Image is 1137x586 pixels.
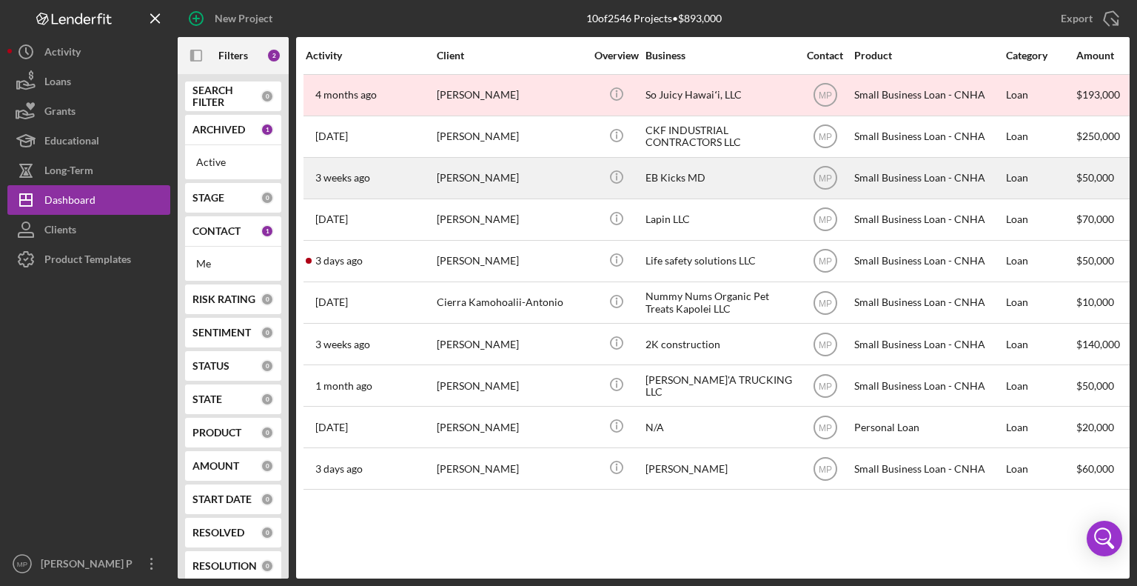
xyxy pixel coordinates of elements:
div: [PERSON_NAME] [437,449,585,488]
div: 2K construction [645,324,794,364]
div: [PERSON_NAME]'A TRUCKING LLC [645,366,794,405]
div: $250,000 [1076,117,1132,156]
div: Cierra Kamohoalii-Antonio [437,283,585,322]
div: Loan [1006,366,1075,405]
div: Product Templates [44,244,131,278]
b: RISK RATING [192,293,255,305]
div: 0 [261,90,274,103]
div: [PERSON_NAME] [437,200,585,239]
div: Loans [44,67,71,100]
div: $50,000 [1076,366,1132,405]
text: MP [819,132,832,142]
div: 0 [261,559,274,573]
div: Educational [44,126,99,159]
b: STATE [192,393,222,405]
div: $70,000 [1076,200,1132,239]
text: MP [819,173,832,184]
div: $193,000 [1076,76,1132,115]
div: $50,000 [1076,242,1132,281]
div: Loan [1006,200,1075,239]
div: Active [196,156,270,168]
div: Small Business Loan - CNHA [854,159,1002,198]
a: Long-Term [7,156,170,185]
div: $20,000 [1076,407,1132,447]
div: Small Business Loan - CNHA [854,449,1002,488]
div: [PERSON_NAME] [437,159,585,198]
text: MP [17,560,27,568]
time: 2025-08-22 23:38 [315,130,348,142]
div: $50,000 [1076,159,1132,198]
div: Life safety solutions LLC [645,242,794,281]
div: Open Intercom Messenger [1087,521,1122,556]
div: Activity [306,50,435,61]
text: MP [819,256,832,267]
div: $140,000 [1076,324,1132,364]
div: CKF INDUSTRIAL CONTRACTORS LLC [645,117,794,156]
div: 0 [261,359,274,373]
time: 2025-08-26 02:09 [315,255,363,267]
div: 2 [266,48,281,63]
div: New Project [215,4,272,33]
div: Long-Term [44,156,93,189]
div: [PERSON_NAME] [437,117,585,156]
div: EB Kicks MD [645,159,794,198]
div: [PERSON_NAME] [437,324,585,364]
time: 2025-08-09 03:32 [315,172,370,184]
div: Loan [1006,76,1075,115]
button: Clients [7,215,170,244]
div: Small Business Loan - CNHA [854,200,1002,239]
div: Small Business Loan - CNHA [854,117,1002,156]
div: 1 [261,224,274,238]
div: 0 [261,393,274,406]
div: 1 [261,123,274,136]
div: Lapin LLC [645,200,794,239]
text: MP [819,381,832,391]
div: Loan [1006,242,1075,281]
div: Amount [1076,50,1132,61]
b: RESOLVED [192,527,244,539]
div: Dashboard [44,185,95,219]
div: Activity [44,37,81,70]
div: Loan [1006,324,1075,364]
div: Personal Loan [854,407,1002,447]
button: Dashboard [7,185,170,215]
b: SEARCH FILTER [192,84,261,108]
div: Small Business Loan - CNHA [854,324,1002,364]
time: 2025-08-09 00:11 [315,339,370,350]
b: PRODUCT [192,427,241,439]
time: 2025-05-05 02:16 [315,89,377,101]
text: MP [819,215,832,225]
div: $10,000 [1076,283,1132,322]
button: Product Templates [7,244,170,274]
time: 2025-08-25 18:10 [315,463,363,475]
div: Business [645,50,794,61]
div: [PERSON_NAME] [437,242,585,281]
div: 0 [261,326,274,339]
div: Loan [1006,283,1075,322]
div: 0 [261,526,274,539]
div: Client [437,50,585,61]
button: Educational [7,126,170,156]
div: Export [1061,4,1093,33]
div: Small Business Loan - CNHA [854,283,1002,322]
div: Small Business Loan - CNHA [854,76,1002,115]
b: CONTACT [192,225,241,237]
div: 0 [261,293,274,306]
time: 2025-08-19 21:12 [315,213,348,225]
div: [PERSON_NAME] [645,449,794,488]
b: AMOUNT [192,460,239,472]
b: START DATE [192,493,252,505]
div: Grants [44,96,76,130]
b: Filters [218,50,248,61]
button: MP[PERSON_NAME] P [7,549,170,579]
button: Activity [7,37,170,67]
button: Grants [7,96,170,126]
text: MP [819,298,832,308]
div: 0 [261,459,274,473]
div: Category [1006,50,1075,61]
b: STAGE [192,192,224,204]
